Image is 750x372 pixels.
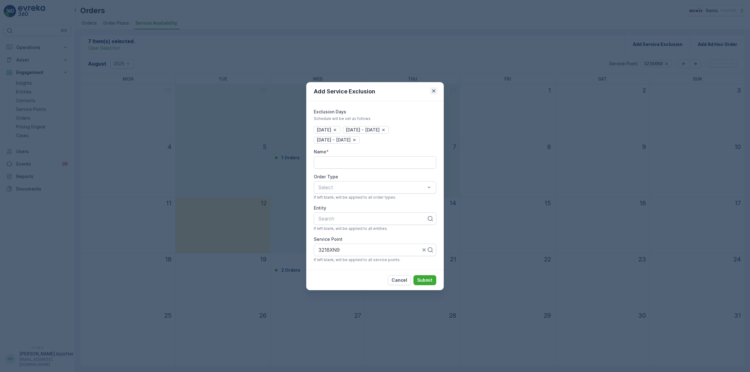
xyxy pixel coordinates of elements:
span: [DATE] - [DATE] [317,137,351,143]
p: Search [318,215,427,222]
button: Submit [413,275,436,285]
label: Name [314,149,326,154]
label: Order Type [314,174,338,179]
span: Schedule will be set as follows [314,116,436,121]
span: If left blank, will be applied to all order types. [314,195,396,200]
p: Exclusion Days [314,109,436,115]
span: If left blank, will be applied to all service points. [314,257,401,262]
span: [DATE] - [DATE] [346,127,380,133]
label: Entity [314,205,326,211]
button: Cancel [388,275,411,285]
span: [DATE] [317,127,331,133]
label: Service Point [314,236,342,242]
p: Add Service Exclusion [314,87,375,96]
span: If left blank, will be applied to all entities. [314,226,388,231]
p: Cancel [392,277,407,283]
p: Submit [417,277,432,283]
p: Select [318,184,425,191]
